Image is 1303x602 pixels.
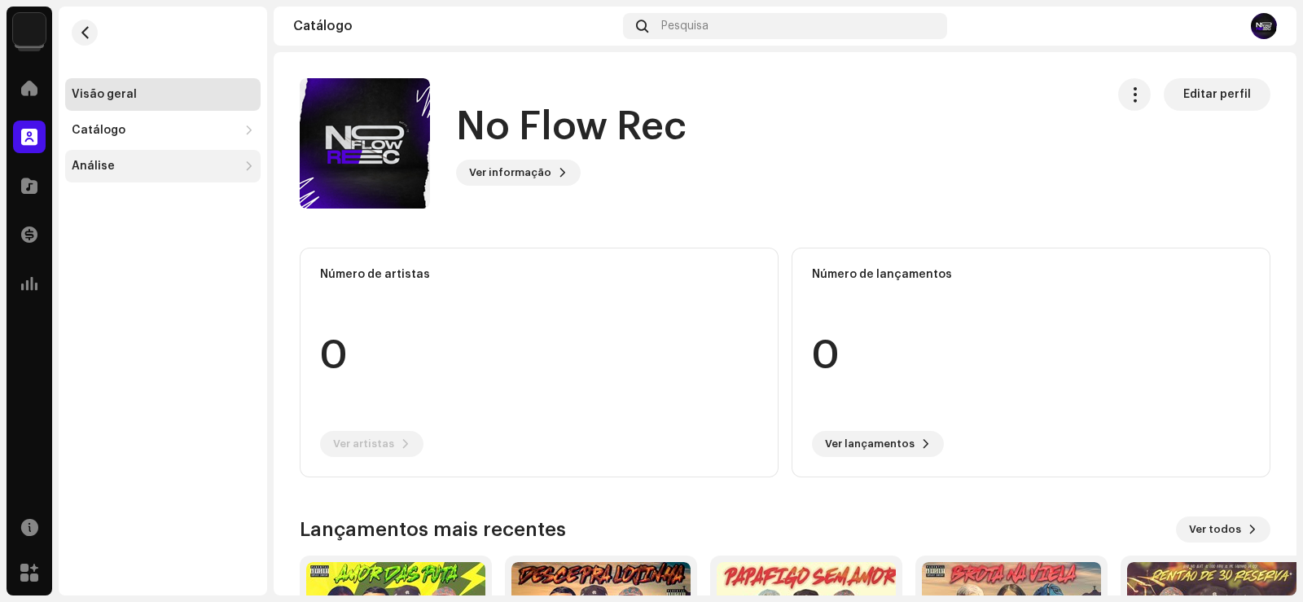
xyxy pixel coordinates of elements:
re-o-card-data: Número de lançamentos [792,248,1270,477]
span: Pesquisa [661,20,709,33]
re-m-nav-dropdown: Catálogo [65,114,261,147]
button: Ver lançamentos [812,431,944,457]
img: 71bf27a5-dd94-4d93-852c-61362381b7db [13,13,46,46]
span: Ver todos [1189,513,1241,546]
re-m-nav-dropdown: Análise [65,150,261,182]
button: Ver todos [1176,516,1270,543]
span: Ver informação [469,156,551,189]
h1: No Flow Rec [456,101,687,153]
span: Editar perfil [1183,78,1251,111]
div: Catálogo [293,20,616,33]
div: Análise [72,160,115,173]
button: Ver informação [456,160,581,186]
div: Visão geral [72,88,137,101]
re-m-nav-item: Visão geral [65,78,261,111]
h3: Lançamentos mais recentes [300,516,566,543]
img: c3b8c00a-c03b-42eb-ba63-b01eda721051 [300,78,430,209]
div: Número de lançamentos [812,268,1250,281]
span: Ver lançamentos [825,428,915,460]
re-o-card-data: Número de artistas [300,248,779,477]
img: 193ae7c8-a137-44a2-acfb-221aef5f7436 [1251,13,1277,39]
button: Editar perfil [1164,78,1270,111]
div: Catálogo [72,124,125,137]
